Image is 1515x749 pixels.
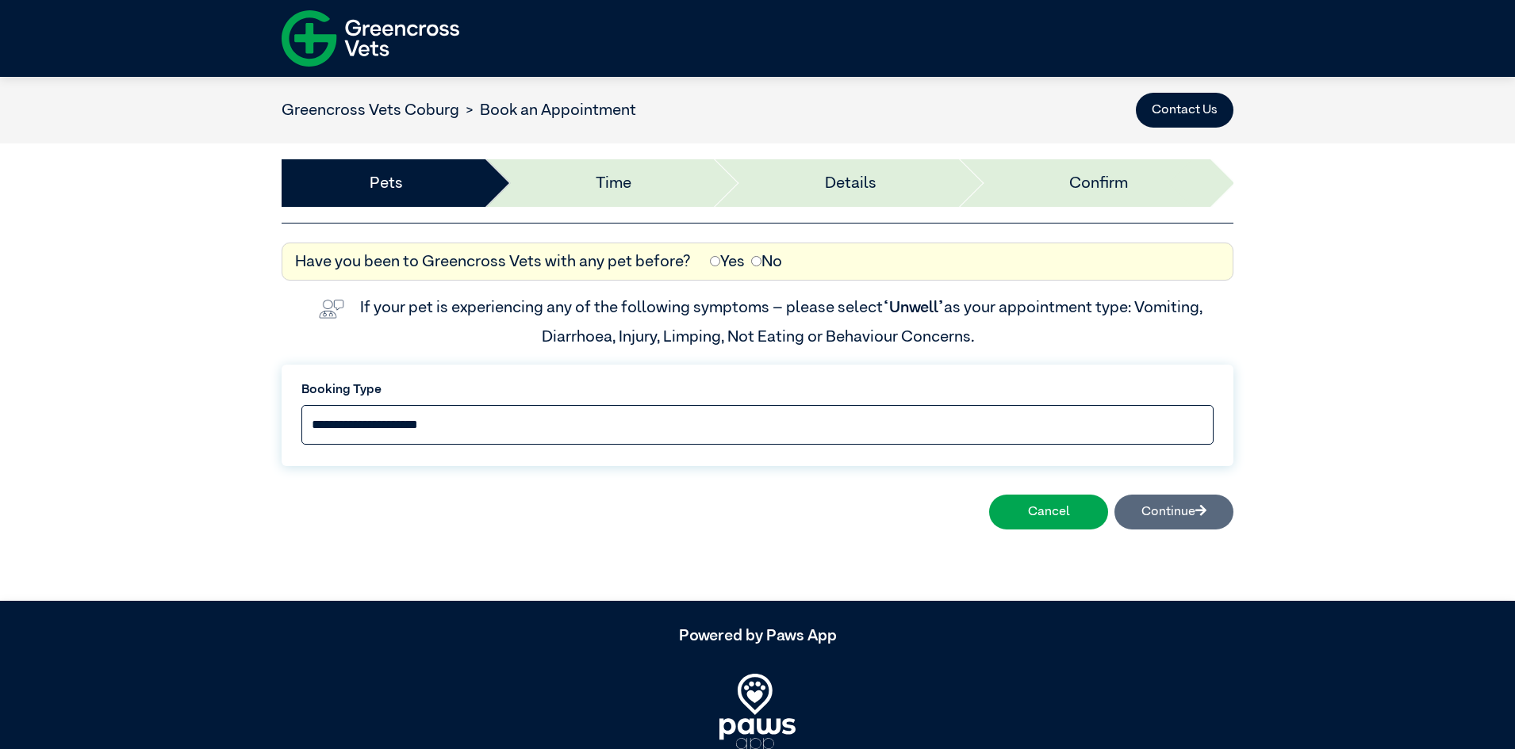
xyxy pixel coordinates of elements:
a: Greencross Vets Coburg [282,102,459,118]
h5: Powered by Paws App [282,626,1233,645]
span: “Unwell” [883,300,944,315]
input: Yes [710,256,720,266]
img: vet [313,293,351,325]
label: Have you been to Greencross Vets with any pet before? [295,250,691,273]
a: Pets [370,171,403,195]
button: Cancel [989,495,1108,529]
label: If your pet is experiencing any of the following symptoms – please select as your appointment typ... [360,300,1206,344]
img: f-logo [282,4,459,73]
nav: breadcrumb [282,98,636,122]
button: Contact Us [1136,93,1233,128]
label: Yes [710,250,745,273]
label: No [751,250,782,273]
input: No [751,256,761,266]
li: Book an Appointment [459,98,636,122]
label: Booking Type [301,380,1214,399]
